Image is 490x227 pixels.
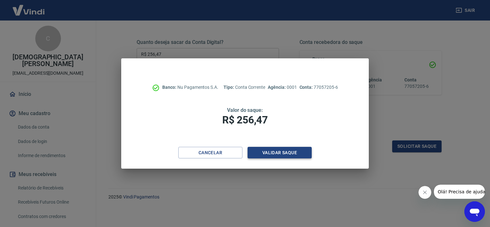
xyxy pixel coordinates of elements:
p: Nu Pagamentos S.A. [162,84,218,91]
button: Validar saque [248,147,312,159]
span: R$ 256,47 [222,114,268,126]
p: 77057205-6 [300,84,338,91]
span: Tipo: [224,85,235,90]
p: 0001 [268,84,297,91]
p: Conta Corrente [224,84,265,91]
iframe: Fechar mensagem [418,186,431,199]
span: Valor do saque: [227,107,263,113]
span: Agência: [268,85,287,90]
span: Banco: [162,85,177,90]
span: Conta: [300,85,314,90]
iframe: Mensagem da empresa [434,185,485,199]
button: Cancelar [178,147,242,159]
iframe: Botão para abrir a janela de mensagens [464,201,485,222]
span: Olá! Precisa de ajuda? [4,4,54,10]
